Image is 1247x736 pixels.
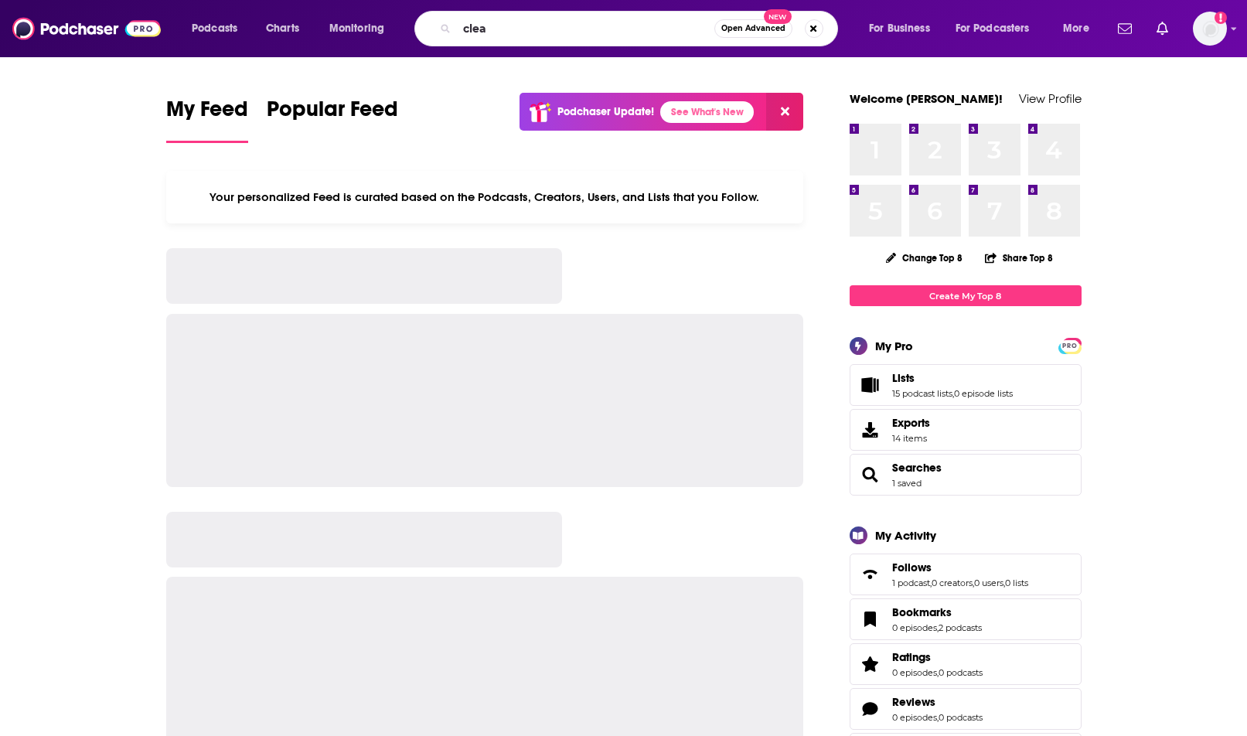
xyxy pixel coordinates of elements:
span: Podcasts [192,18,237,39]
span: , [937,712,939,723]
span: Exports [892,416,930,430]
a: Bookmarks [855,608,886,630]
img: Podchaser - Follow, Share and Rate Podcasts [12,14,161,43]
button: open menu [858,16,949,41]
button: Open AdvancedNew [714,19,792,38]
span: , [1003,578,1005,588]
span: , [937,622,939,633]
svg: Add a profile image [1215,12,1227,24]
p: Podchaser Update! [557,105,654,118]
button: Share Top 8 [984,243,1054,273]
a: 0 creators [932,578,973,588]
span: Searches [850,454,1082,496]
span: Popular Feed [267,96,398,131]
a: Charts [256,16,308,41]
a: Searches [855,464,886,486]
span: Lists [850,364,1082,406]
button: open menu [1052,16,1109,41]
a: 0 episodes [892,712,937,723]
a: Searches [892,461,942,475]
span: Open Advanced [721,25,785,32]
a: Reviews [855,698,886,720]
a: Exports [850,409,1082,451]
a: Follows [892,561,1028,574]
a: 0 lists [1005,578,1028,588]
a: See What's New [660,101,754,123]
a: 2 podcasts [939,622,982,633]
span: Follows [892,561,932,574]
a: Welcome [PERSON_NAME]! [850,91,1003,106]
input: Search podcasts, credits, & more... [457,16,714,41]
div: My Pro [875,339,913,353]
a: Follows [855,564,886,585]
button: open menu [945,16,1052,41]
button: Change Top 8 [877,248,973,267]
div: Your personalized Feed is curated based on the Podcasts, Creators, Users, and Lists that you Follow. [166,171,804,223]
span: 14 items [892,433,930,444]
a: Lists [892,371,1013,385]
span: For Business [869,18,930,39]
a: Lists [855,374,886,396]
a: 1 saved [892,478,922,489]
a: Ratings [855,653,886,675]
button: Show profile menu [1193,12,1227,46]
span: , [973,578,974,588]
span: , [930,578,932,588]
span: Exports [855,419,886,441]
div: My Activity [875,528,936,543]
span: Logged in as saraatspark [1193,12,1227,46]
a: 0 episodes [892,667,937,678]
a: 0 episodes [892,622,937,633]
span: Monitoring [329,18,384,39]
a: Popular Feed [267,96,398,143]
span: Reviews [850,688,1082,730]
a: Create My Top 8 [850,285,1082,306]
a: Show notifications dropdown [1112,15,1138,42]
img: User Profile [1193,12,1227,46]
a: 1 podcast [892,578,930,588]
button: open menu [319,16,404,41]
a: 0 users [974,578,1003,588]
span: For Podcasters [956,18,1030,39]
span: Charts [266,18,299,39]
a: Bookmarks [892,605,982,619]
span: Follows [850,554,1082,595]
a: 0 episode lists [954,388,1013,399]
span: Reviews [892,695,935,709]
button: open menu [181,16,257,41]
a: 0 podcasts [939,712,983,723]
span: Ratings [892,650,931,664]
div: Search podcasts, credits, & more... [429,11,853,46]
span: Bookmarks [892,605,952,619]
a: Show notifications dropdown [1150,15,1174,42]
a: My Feed [166,96,248,143]
span: Bookmarks [850,598,1082,640]
a: 0 podcasts [939,667,983,678]
a: Ratings [892,650,983,664]
span: More [1063,18,1089,39]
span: , [937,667,939,678]
span: New [764,9,792,24]
a: View Profile [1019,91,1082,106]
a: PRO [1061,339,1079,351]
span: PRO [1061,340,1079,352]
span: My Feed [166,96,248,131]
span: , [952,388,954,399]
a: Reviews [892,695,983,709]
span: Lists [892,371,915,385]
a: 15 podcast lists [892,388,952,399]
span: Ratings [850,643,1082,685]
